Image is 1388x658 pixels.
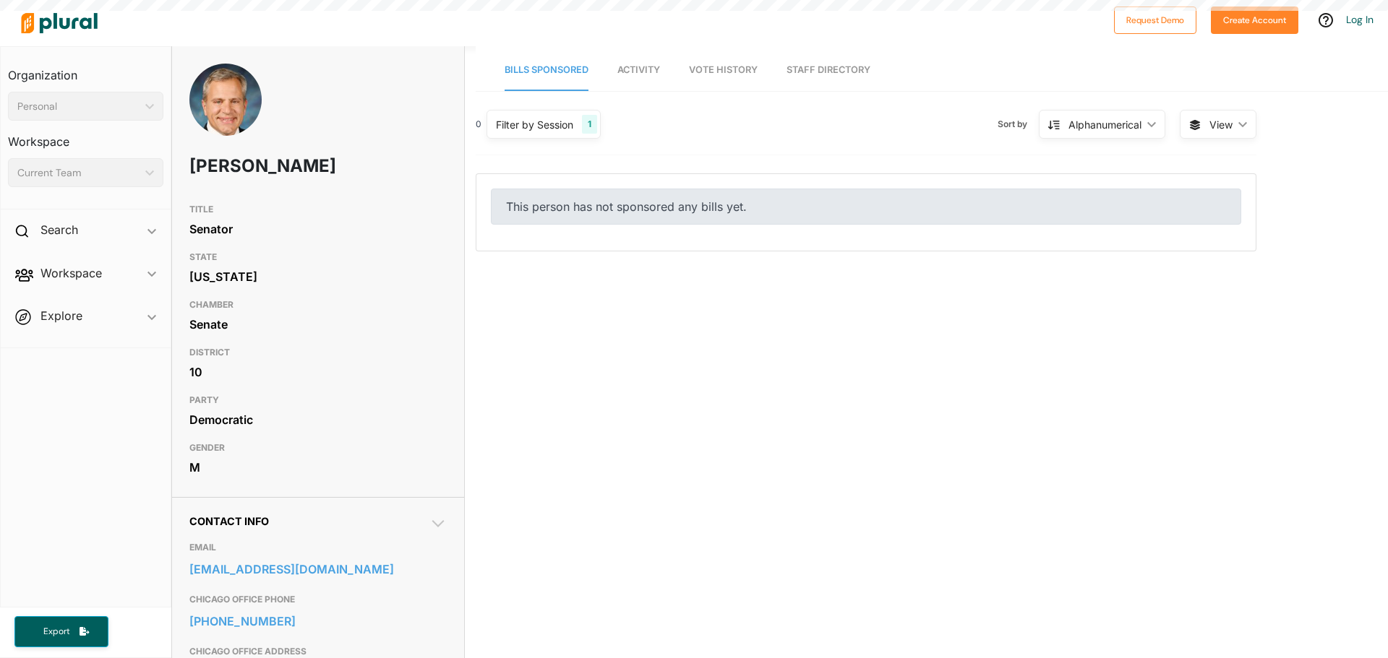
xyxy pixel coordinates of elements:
div: Personal [17,99,140,114]
a: [EMAIL_ADDRESS][DOMAIN_NAME] [189,558,447,580]
h1: [PERSON_NAME] [189,144,343,188]
a: Activity [617,50,660,91]
a: Log In [1346,13,1374,26]
div: M [189,456,447,478]
a: Staff Directory [787,50,870,91]
span: Contact Info [189,515,269,527]
div: Alphanumerical [1068,117,1141,132]
div: 0 [476,118,481,131]
h3: CHICAGO OFFICE PHONE [189,591,447,608]
div: Current Team [17,165,140,181]
img: Headshot of Rob Martwick [189,64,262,172]
div: 1 [582,115,597,134]
span: Bills Sponsored [505,64,588,75]
div: Senate [189,313,447,335]
h2: Search [40,222,78,238]
a: Request Demo [1114,12,1196,27]
h3: DISTRICT [189,344,447,361]
span: Activity [617,64,660,75]
div: Filter by Session [496,117,573,132]
h3: EMAIL [189,539,447,556]
div: [US_STATE] [189,266,447,287]
div: Senator [189,218,447,240]
h3: STATE [189,248,447,266]
h3: CHAMBER [189,296,447,313]
h3: Workspace [8,121,163,152]
button: Export [14,616,108,647]
h3: GENDER [189,439,447,456]
span: Vote History [689,64,758,75]
h3: TITLE [189,201,447,218]
a: Bills Sponsored [505,50,588,91]
div: 10 [189,361,447,383]
a: Create Account [1211,12,1298,27]
h3: Organization [8,54,163,86]
div: This person has not sponsored any bills yet. [491,189,1241,225]
span: Export [33,625,80,638]
div: Democratic [189,409,447,430]
h3: PARTY [189,391,447,409]
a: Vote History [689,50,758,91]
a: [PHONE_NUMBER] [189,610,447,632]
span: View [1209,117,1233,132]
span: Sort by [998,118,1039,131]
button: Request Demo [1114,7,1196,34]
button: Create Account [1211,7,1298,34]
